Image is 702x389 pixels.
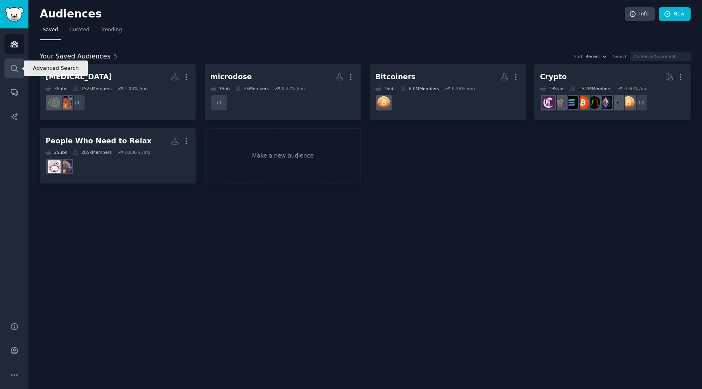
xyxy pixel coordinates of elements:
div: 0.25 % /mo [452,86,475,91]
div: + 1 [68,94,85,111]
img: PsilocybinExperience [59,96,72,109]
div: Crypto [540,72,567,82]
div: 2 Sub s [45,149,67,155]
div: 0.27 % /mo [282,86,305,91]
span: Saved [43,26,58,34]
img: solana [565,96,578,109]
a: People Who Need to Relax2Subs205kMembers10.06% /moaudiomeditationRelax [40,128,196,184]
span: Your Saved Audiences [40,52,110,62]
a: microdose1Sub2kMembers0.27% /mo+1 [205,64,361,120]
div: 8.0M Members [400,86,439,91]
div: Sort [574,54,583,59]
a: Make a new audience [205,128,361,184]
div: 205k Members [73,149,112,155]
img: MagicMushrooms [48,96,61,109]
img: ethereum [611,96,623,109]
div: + 11 [631,94,648,111]
div: 3 Sub s [45,86,67,91]
div: 19 Sub s [540,86,564,91]
div: Bitcoiners [375,72,416,82]
img: CryptoMarkets [588,96,600,109]
span: 5 [113,52,117,60]
img: Crypto_Currency_News [542,96,555,109]
a: Crypto19Subs19.2MMembers0.30% /mo+11BitcoinethereumethtraderCryptoMarketsBitcoinBeginnerssolanaCr... [534,64,691,120]
span: Recent [585,54,600,59]
a: Bitcoiners1Sub8.0MMembers0.25% /moBitcoin [370,64,526,120]
img: Bitcoin [377,96,390,109]
div: microdose [210,72,252,82]
button: Recent [585,54,607,59]
div: 1.03 % /mo [124,86,147,91]
img: CryptoCurrencies [554,96,566,109]
input: Audience/Subreddit [630,52,691,61]
div: 0.30 % /mo [624,86,648,91]
a: Curated [67,24,92,40]
img: BitcoinBeginners [576,96,589,109]
div: Search [613,54,628,59]
span: Curated [69,26,89,34]
img: Bitcoin [622,96,635,109]
img: ethtrader [599,96,612,109]
div: 10.06 % /mo [124,149,150,155]
div: 19.2M Members [570,86,611,91]
a: Trending [98,24,125,40]
img: GummySearch logo [5,7,24,22]
div: + 1 [210,94,227,111]
img: Relax [48,160,61,173]
div: 2k Members [235,86,269,91]
div: People Who Need to Relax [45,136,152,146]
a: [MEDICAL_DATA]3Subs152kMembers1.03% /mo+1PsilocybinExperienceMagicMushrooms [40,64,196,120]
div: [MEDICAL_DATA] [45,72,112,82]
a: Saved [40,24,61,40]
img: audiomeditation [59,160,72,173]
h2: Audiences [40,8,625,21]
div: 152k Members [73,86,112,91]
a: Info [625,7,655,21]
div: 1 Sub [210,86,230,91]
div: 1 Sub [375,86,395,91]
span: Trending [101,26,122,34]
a: New [659,7,691,21]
